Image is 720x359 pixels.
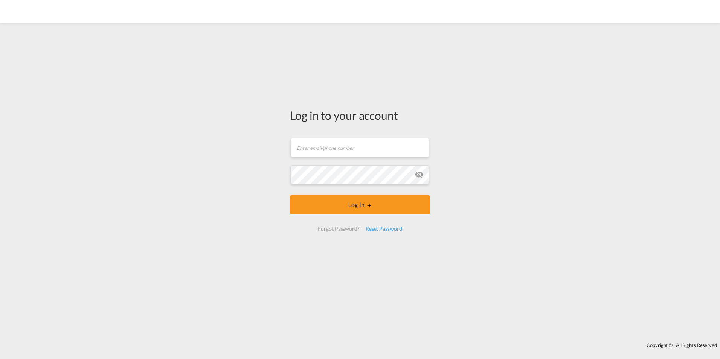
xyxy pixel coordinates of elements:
div: Log in to your account [290,107,430,123]
button: LOGIN [290,195,430,214]
div: Forgot Password? [315,222,362,236]
md-icon: icon-eye-off [415,170,424,179]
input: Enter email/phone number [291,138,429,157]
div: Reset Password [363,222,405,236]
